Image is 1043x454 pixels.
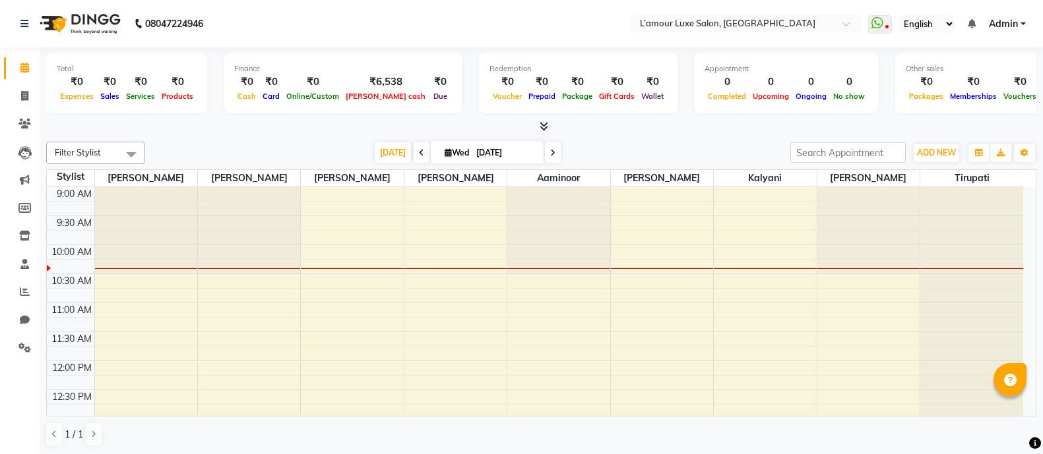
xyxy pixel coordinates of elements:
[749,74,792,90] div: 0
[525,74,559,90] div: ₹0
[441,148,472,157] span: Wed
[158,92,197,101] span: Products
[507,170,610,186] span: Aaminoor
[490,92,525,101] span: Voucher
[55,147,101,157] span: Filter Stylist
[49,274,94,288] div: 10:30 AM
[472,143,538,163] input: 2025-09-03
[947,74,1000,90] div: ₹0
[429,74,452,90] div: ₹0
[57,63,197,74] div: Total
[596,74,638,90] div: ₹0
[342,74,429,90] div: ₹6,538
[123,74,158,90] div: ₹0
[714,170,816,186] span: Kalyani
[57,92,97,101] span: Expenses
[49,245,94,259] div: 10:00 AM
[790,142,906,163] input: Search Appointment
[283,74,342,90] div: ₹0
[49,361,94,375] div: 12:00 PM
[792,92,830,101] span: Ongoing
[611,170,713,186] span: [PERSON_NAME]
[490,74,525,90] div: ₹0
[95,170,197,186] span: [PERSON_NAME]
[792,74,830,90] div: 0
[54,187,94,201] div: 9:00 AM
[988,401,1030,441] iframe: chat widget
[283,92,342,101] span: Online/Custom
[638,74,667,90] div: ₹0
[525,92,559,101] span: Prepaid
[830,74,868,90] div: 0
[596,92,638,101] span: Gift Cards
[34,5,124,42] img: logo
[145,5,203,42] b: 08047224946
[49,303,94,317] div: 11:00 AM
[301,170,403,186] span: [PERSON_NAME]
[705,63,868,74] div: Appointment
[906,92,947,101] span: Packages
[989,17,1018,31] span: Admin
[49,332,94,346] div: 11:30 AM
[57,74,97,90] div: ₹0
[97,74,123,90] div: ₹0
[375,142,411,163] span: [DATE]
[54,216,94,230] div: 9:30 AM
[49,390,94,404] div: 12:30 PM
[97,92,123,101] span: Sales
[430,92,451,101] span: Due
[198,170,300,186] span: [PERSON_NAME]
[259,74,283,90] div: ₹0
[123,92,158,101] span: Services
[559,74,596,90] div: ₹0
[342,92,429,101] span: [PERSON_NAME] cash
[817,170,920,186] span: [PERSON_NAME]
[404,170,507,186] span: [PERSON_NAME]
[914,144,959,162] button: ADD NEW
[906,74,947,90] div: ₹0
[259,92,283,101] span: Card
[1000,74,1040,90] div: ₹0
[234,74,259,90] div: ₹0
[705,92,749,101] span: Completed
[234,63,452,74] div: Finance
[47,170,94,184] div: Stylist
[830,92,868,101] span: No show
[559,92,596,101] span: Package
[917,148,956,157] span: ADD NEW
[1000,92,1040,101] span: Vouchers
[490,63,667,74] div: Redemption
[234,92,259,101] span: Cash
[749,92,792,101] span: Upcoming
[158,74,197,90] div: ₹0
[947,92,1000,101] span: Memberships
[920,170,1023,186] span: Tirupati
[705,74,749,90] div: 0
[638,92,667,101] span: Wallet
[65,428,83,441] span: 1 / 1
